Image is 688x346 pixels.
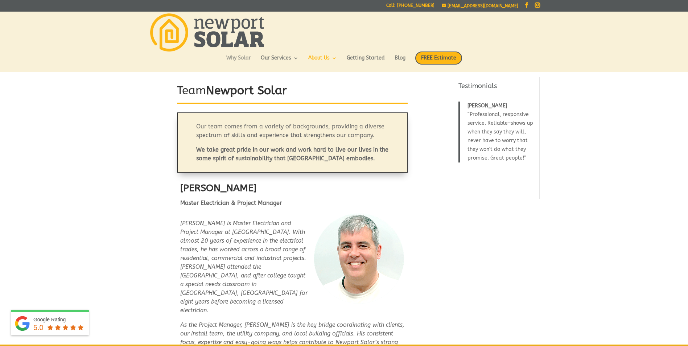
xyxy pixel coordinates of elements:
[196,122,388,145] p: Our team comes from a variety of backgrounds, providing a diverse spectrum of skills and experien...
[458,82,535,94] h4: Testimonials
[150,13,264,52] img: Newport Solar | Solar Energy Optimized.
[196,146,388,162] strong: We take great pride in our work and work hard to live our lives in the same spirit of sustainabil...
[226,55,251,68] a: Why Solar
[177,83,408,103] h1: Team
[180,220,308,314] em: [PERSON_NAME] is Master Electrician and Project Manager at [GEOGRAPHIC_DATA]. With almost 20 year...
[314,213,404,304] img: Mark Cordeiro - Newport Solar
[467,103,507,109] span: [PERSON_NAME]
[33,324,44,331] span: 5.0
[442,3,518,8] a: [EMAIL_ADDRESS][DOMAIN_NAME]
[308,55,337,68] a: About Us
[415,52,462,65] span: FREE Estimate
[395,55,405,68] a: Blog
[347,55,385,68] a: Getting Started
[206,84,287,97] strong: Newport Solar
[33,316,85,323] div: Google Rating
[261,55,298,68] a: Our Services
[180,199,282,206] strong: Master Electrician & Project Manager
[386,3,434,11] a: Call: [PHONE_NUMBER]
[458,102,535,162] blockquote: Professional, responsive service. Reliable–shows up when they say they will, never have to worry ...
[180,182,256,194] strong: [PERSON_NAME]
[415,52,462,72] a: FREE Estimate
